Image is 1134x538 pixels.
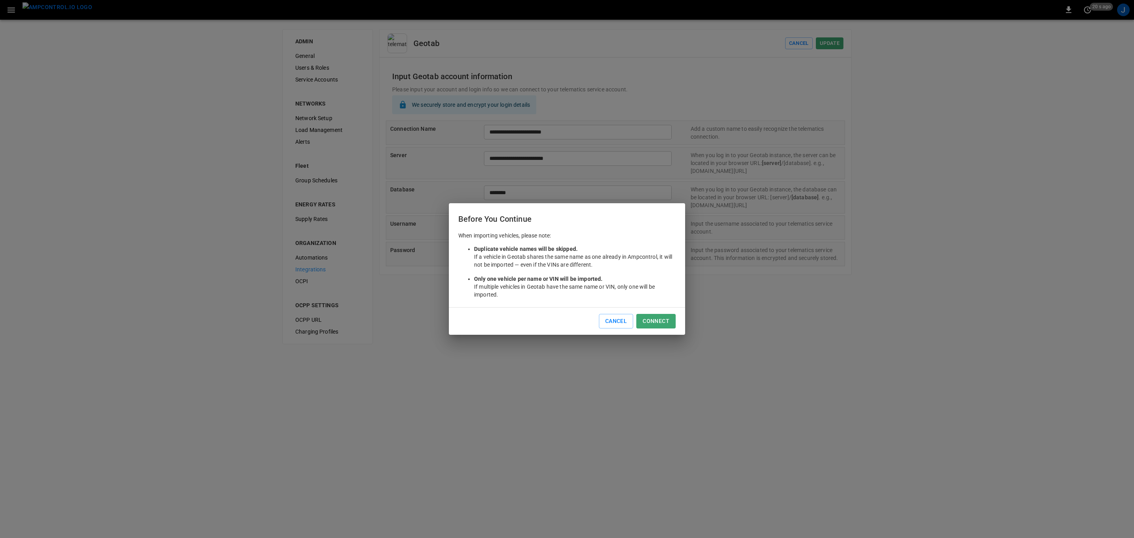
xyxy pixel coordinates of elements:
[474,275,676,283] p: Only one vehicle per name or VIN will be imported.
[458,213,676,225] h6: Before You Continue
[458,232,676,239] p: When importing vehicles, please note:
[474,245,676,253] p: Duplicate vehicle names will be skipped.
[599,314,633,328] button: Cancel
[474,283,676,299] p: If multiple vehicles in Geotab have the same name or VIN, only one will be imported.
[636,314,676,328] button: Connect
[474,253,676,269] p: If a vehicle in Geotab shares the same name as one already in Ampcontrol, it will not be imported...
